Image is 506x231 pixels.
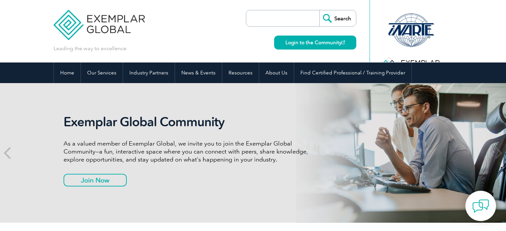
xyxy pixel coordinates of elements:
a: Login to the Community [274,36,356,50]
a: News & Events [175,62,222,83]
a: Join Now [64,174,127,186]
a: Industry Partners [123,62,175,83]
a: Our Services [81,62,123,83]
a: Home [54,62,81,83]
a: About Us [259,62,294,83]
a: Find Certified Professional / Training Provider [294,62,412,83]
a: Resources [222,62,259,83]
input: Search [319,10,356,26]
p: As a valued member of Exemplar Global, we invite you to join the Exemplar Global Community—a fun,... [64,140,313,164]
img: open_square.png [341,41,345,44]
p: Leading the way to excellence [54,45,126,52]
img: contact-chat.png [472,198,489,214]
h2: Exemplar Global Community [64,114,313,130]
